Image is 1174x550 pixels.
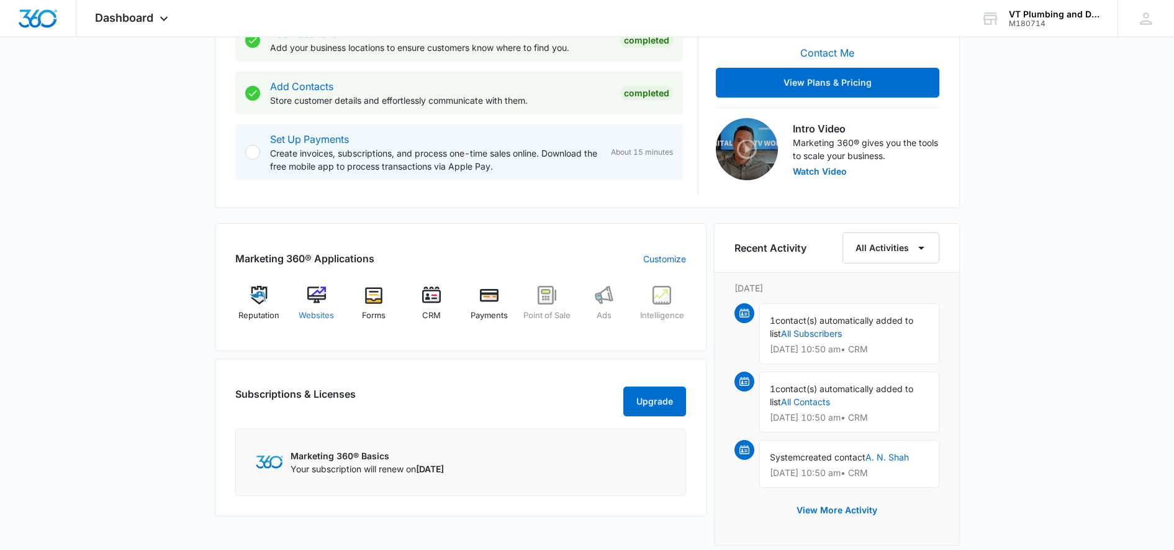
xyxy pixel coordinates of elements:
span: Websites [299,309,334,322]
span: 1 [770,383,775,394]
p: Marketing 360® gives you the tools to scale your business. [793,136,939,162]
button: Upgrade [623,387,686,416]
span: Ads [597,309,612,322]
button: All Activities [842,232,939,264]
div: Completed [620,33,673,48]
p: Create invoices, subscriptions, and process one-time sales online. Download the free mobile app t... [270,147,601,173]
span: About 15 minutes [611,147,673,158]
div: account name [1009,9,1099,19]
div: account id [1009,19,1099,28]
p: [DATE] 10:50 am • CRM [770,469,929,477]
span: [DATE] [416,464,444,474]
span: Reputation [238,309,279,322]
p: [DATE] 10:50 am • CRM [770,413,929,422]
p: Store customer details and effortlessly communicate with them. [270,94,610,107]
a: Intelligence [638,286,686,331]
p: [DATE] 10:50 am • CRM [770,345,929,354]
a: Add Contacts [270,80,333,93]
img: Intro Video [716,118,778,180]
img: Marketing 360 Logo [256,456,283,469]
button: View More Activity [784,495,890,525]
span: Intelligence [640,309,684,322]
h6: Recent Activity [734,241,806,255]
a: Forms [350,286,398,331]
span: Dashboard [95,11,153,24]
button: View Plans & Pricing [716,68,939,98]
span: Point of Sale [523,309,571,322]
p: Add your business locations to ensure customers know where to find you. [270,41,610,54]
a: Set Up Payments [270,133,349,145]
p: [DATE] [734,282,939,295]
div: Completed [620,86,673,101]
a: Ads [580,286,628,331]
h2: Marketing 360® Applications [235,251,374,266]
a: A. N. Shah [865,452,909,462]
a: Customize [643,252,686,265]
span: Forms [362,309,386,322]
span: System [770,452,800,462]
a: CRM [408,286,456,331]
a: Point of Sale [523,286,571,331]
span: contact(s) automatically added to list [770,315,913,339]
h2: Subscriptions & Licenses [235,387,356,411]
span: CRM [422,309,441,322]
span: created contact [800,452,865,462]
a: Payments [466,286,513,331]
button: Watch Video [793,167,847,176]
p: Marketing 360® Basics [291,449,444,462]
a: All Contacts [781,396,830,407]
button: Contact Me [788,38,867,68]
span: contact(s) automatically added to list [770,383,913,407]
span: Payments [471,309,508,322]
a: Reputation [235,286,283,331]
a: All Subscribers [781,328,842,339]
h3: Intro Video [793,121,939,136]
span: 1 [770,315,775,326]
a: Websites [292,286,340,331]
p: Your subscription will renew on [291,462,444,475]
